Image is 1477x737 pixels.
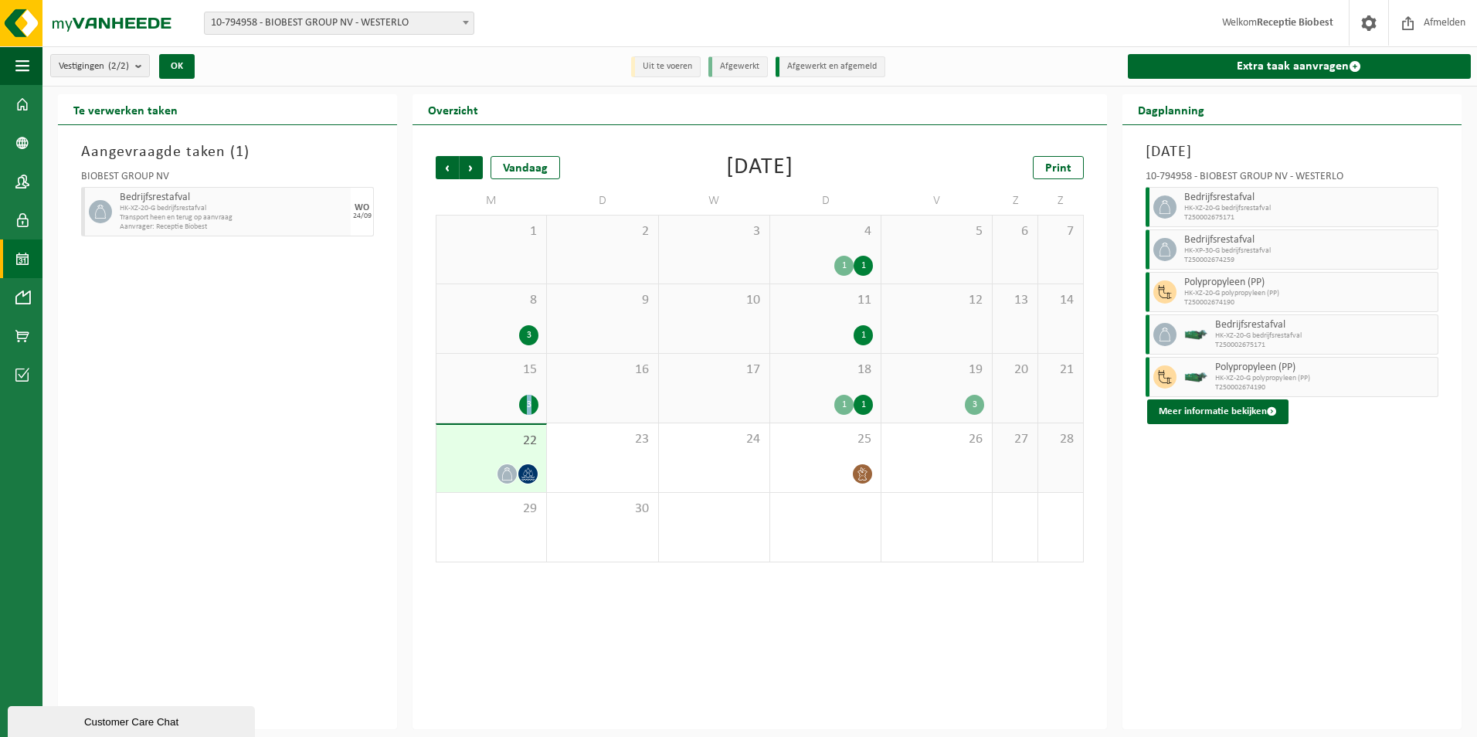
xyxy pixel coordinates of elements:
[778,431,873,448] span: 25
[889,223,984,240] span: 5
[1000,431,1030,448] span: 27
[1000,223,1030,240] span: 6
[519,395,538,415] div: 3
[59,55,129,78] span: Vestigingen
[1146,172,1438,187] div: 10-794958 - BIOBEST GROUP NV - WESTERLO
[353,212,372,220] div: 24/09
[993,187,1038,215] td: Z
[1122,94,1220,124] h2: Dagplanning
[667,292,762,309] span: 10
[1000,292,1030,309] span: 13
[555,501,650,518] span: 30
[444,223,538,240] span: 1
[1184,329,1207,341] img: HK-XZ-20-GN-01
[159,54,195,79] button: OK
[547,187,658,215] td: D
[460,156,483,179] span: Volgende
[1215,341,1434,350] span: T250002675171
[1184,192,1434,204] span: Bedrijfsrestafval
[1147,399,1289,424] button: Meer informatie bekijken
[726,156,793,179] div: [DATE]
[444,292,538,309] span: 8
[1184,204,1434,213] span: HK-XZ-20-G bedrijfsrestafval
[444,501,538,518] span: 29
[81,141,374,164] h3: Aangevraagde taken ( )
[778,292,873,309] span: 11
[1215,374,1434,383] span: HK-XZ-20-G polypropyleen (PP)
[834,256,854,276] div: 1
[778,223,873,240] span: 4
[889,431,984,448] span: 26
[120,204,347,213] span: HK-XZ-20-G bedrijfsrestafval
[889,292,984,309] span: 12
[436,187,547,215] td: M
[120,213,347,222] span: Transport heen en terug op aanvraag
[1184,372,1207,383] img: HK-XZ-20-GN-01
[659,187,770,215] td: W
[965,395,984,415] div: 3
[1128,54,1471,79] a: Extra taak aanvragen
[1184,289,1434,298] span: HK-XZ-20-G polypropyleen (PP)
[667,362,762,379] span: 17
[708,56,768,77] li: Afgewerkt
[50,54,150,77] button: Vestigingen(2/2)
[8,703,258,737] iframe: chat widget
[1215,331,1434,341] span: HK-XZ-20-G bedrijfsrestafval
[120,192,347,204] span: Bedrijfsrestafval
[355,203,369,212] div: WO
[436,156,459,179] span: Vorige
[1046,223,1075,240] span: 7
[1046,362,1075,379] span: 21
[555,292,650,309] span: 9
[881,187,993,215] td: V
[1215,362,1434,374] span: Polypropyleen (PP)
[1184,256,1434,265] span: T250002674259
[776,56,885,77] li: Afgewerkt en afgemeld
[1146,141,1438,164] h3: [DATE]
[58,94,193,124] h2: Te verwerken taken
[413,94,494,124] h2: Overzicht
[204,12,474,35] span: 10-794958 - BIOBEST GROUP NV - WESTERLO
[1045,162,1071,175] span: Print
[667,431,762,448] span: 24
[555,362,650,379] span: 16
[1215,319,1434,331] span: Bedrijfsrestafval
[1000,362,1030,379] span: 20
[778,362,873,379] span: 18
[555,223,650,240] span: 2
[519,325,538,345] div: 3
[81,172,374,187] div: BIOBEST GROUP NV
[1184,213,1434,222] span: T250002675171
[834,395,854,415] div: 1
[1184,277,1434,289] span: Polypropyleen (PP)
[889,362,984,379] span: 19
[1033,156,1084,179] a: Print
[1038,187,1084,215] td: Z
[854,325,873,345] div: 1
[1215,383,1434,392] span: T250002674190
[120,222,347,232] span: Aanvrager: Receptie Biobest
[1184,298,1434,307] span: T250002674190
[1046,292,1075,309] span: 14
[667,223,762,240] span: 3
[555,431,650,448] span: 23
[444,433,538,450] span: 22
[1046,431,1075,448] span: 28
[444,362,538,379] span: 15
[770,187,881,215] td: D
[108,61,129,71] count: (2/2)
[1184,234,1434,246] span: Bedrijfsrestafval
[854,395,873,415] div: 1
[205,12,474,34] span: 10-794958 - BIOBEST GROUP NV - WESTERLO
[1184,246,1434,256] span: HK-XP-30-G bedrijfsrestafval
[854,256,873,276] div: 1
[631,56,701,77] li: Uit te voeren
[491,156,560,179] div: Vandaag
[236,144,244,160] span: 1
[1257,17,1333,29] strong: Receptie Biobest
